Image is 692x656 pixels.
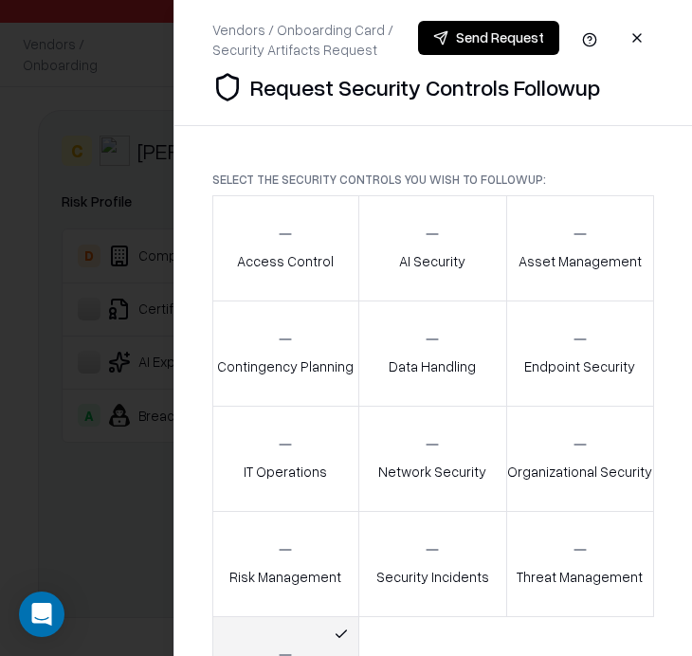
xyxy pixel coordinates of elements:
[506,511,655,617] button: Threat Management
[212,20,419,60] div: Vendors / Onboarding Card / Security Artifacts Request
[519,251,642,271] p: Asset Management
[212,172,655,188] p: Select the security controls you wish to followup:
[250,72,600,102] p: Request Security Controls Followup
[506,195,655,301] button: Asset Management
[358,511,507,617] button: Security Incidents
[389,356,476,376] p: Data Handling
[212,301,360,407] button: Contingency Planning
[212,195,360,301] button: Access Control
[517,567,643,587] p: Threat Management
[212,406,360,512] button: IT Operations
[358,406,507,512] button: Network Security
[358,301,507,407] button: Data Handling
[217,356,354,376] p: Contingency Planning
[229,567,341,587] p: Risk Management
[378,462,486,482] p: Network Security
[418,21,559,55] button: Send Request
[506,406,655,512] button: Organizational Security
[524,356,635,376] p: Endpoint Security
[399,251,465,271] p: AI Security
[244,462,327,482] p: IT Operations
[507,462,652,482] p: Organizational Security
[358,195,507,301] button: AI Security
[237,251,334,271] p: Access Control
[376,567,489,587] p: Security Incidents
[506,301,655,407] button: Endpoint Security
[212,511,360,617] button: Risk Management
